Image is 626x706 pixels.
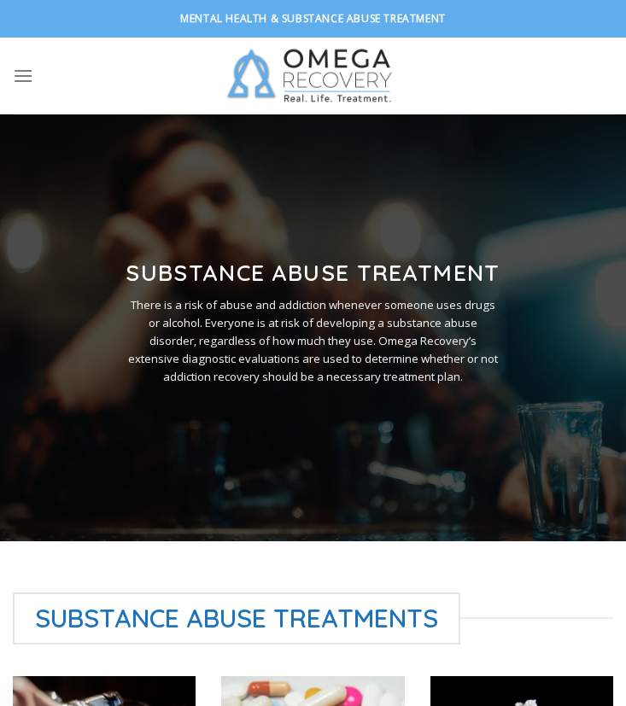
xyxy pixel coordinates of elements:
[126,260,500,288] strong: Substance Abuse Treatment
[180,11,446,26] strong: Mental Health & Substance Abuse Treatment
[13,592,460,645] span: Substance Abuse Treatments
[217,38,409,114] img: Omega Recovery
[13,55,33,96] a: Menu
[126,296,501,386] p: There is a risk of abuse and addiction whenever someone uses drugs or alcohol. Everyone is at ris...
